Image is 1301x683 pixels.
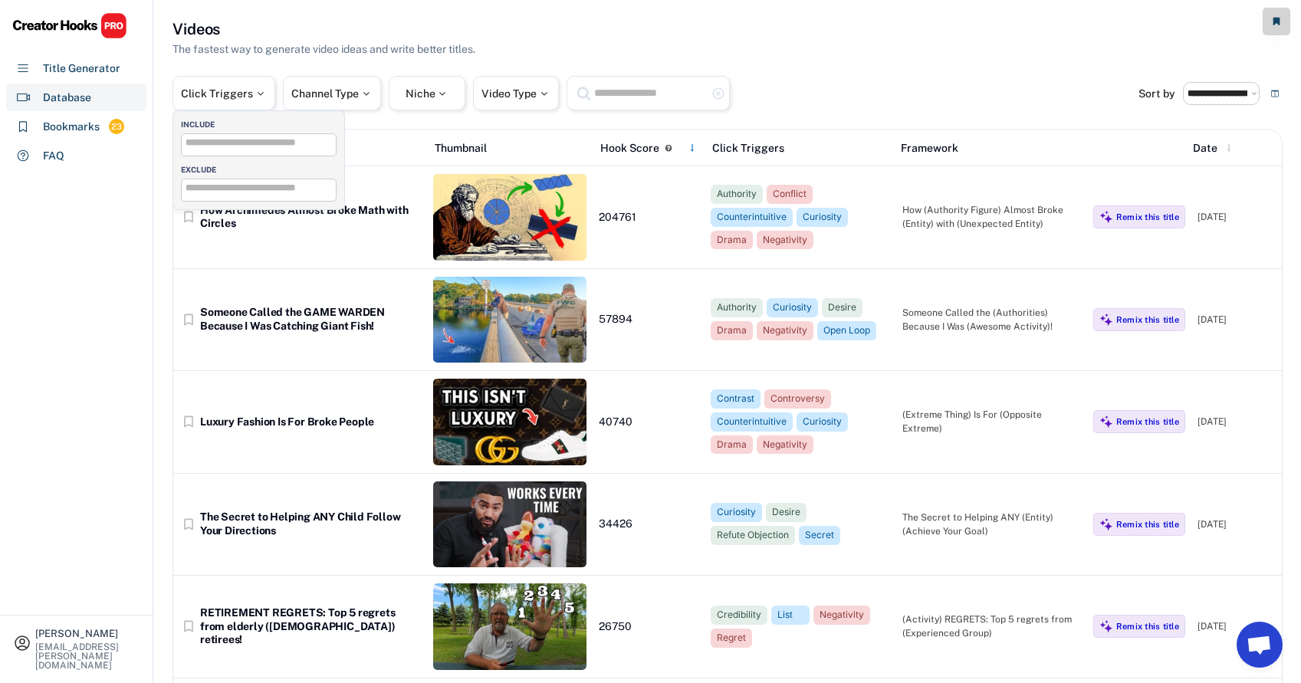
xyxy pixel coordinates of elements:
div: Drama [717,438,747,452]
img: thumbnail.jpeg [433,481,586,568]
div: Regret [717,632,746,645]
div: Curiosity [773,301,812,314]
div: Remix this title [1116,621,1179,632]
img: MagicMajor%20%28Purple%29.svg [1099,313,1113,327]
div: [PERSON_NAME] [35,629,140,639]
div: Counterintuitive [717,211,787,224]
div: Remix this title [1116,314,1179,325]
div: Channel Type [291,88,373,99]
div: Open Loop [823,324,870,337]
div: How (Authority Figure) Almost Broke (Entity) with (Unexpected Entity) [902,203,1081,231]
div: (Extreme Thing) Is For (Opposite Extreme) [902,408,1081,435]
div: Remix this title [1116,416,1179,427]
div: Counterintuitive [717,415,787,429]
div: Database [43,90,91,106]
div: [EMAIL_ADDRESS][PERSON_NAME][DOMAIN_NAME] [35,642,140,670]
div: Remix this title [1116,212,1179,222]
div: (Activity) REGRETS: Top 5 regrets from (Experienced Group) [902,612,1081,640]
div: Controversy [770,392,825,406]
div: Credibility [717,609,761,622]
div: 204761 [599,211,698,225]
div: Click Triggers [181,88,267,99]
div: The Secret to Helping ANY (Entity) (Achieve Your Goal) [902,511,1081,538]
a: Open chat [1237,622,1283,668]
img: FGDB22dpmwk-23d8318d-3ba0-4a59-8e0c-dafd0b92d7b3.jpeg [433,379,586,465]
div: Conflict [773,188,807,201]
div: Negativity [763,438,807,452]
div: [DATE] [1198,415,1274,429]
img: MagicMajor%20%28Purple%29.svg [1099,517,1113,531]
div: Curiosity [717,506,756,519]
div: [DATE] [1198,210,1274,224]
button: highlight_remove [711,87,725,100]
div: Desire [772,506,800,519]
h3: Videos [172,18,220,40]
div: Video Type [481,88,550,99]
div: List [777,609,803,622]
img: CHPRO%20Logo.svg [12,12,127,39]
div: [DATE] [1198,517,1274,531]
div: Secret [805,529,834,542]
div: Authority [717,188,757,201]
div: [DATE] [1198,619,1274,633]
div: Drama [717,234,747,247]
div: 34426 [599,517,698,531]
div: Curiosity [803,211,842,224]
div: Click Triggers [712,140,888,156]
div: Sort by [1138,88,1175,99]
img: MagicMajor%20%28Purple%29.svg [1099,210,1113,224]
div: 26750 [599,620,698,634]
div: Title Generator [43,61,120,77]
div: Drama [717,324,747,337]
div: Negativity [820,609,864,622]
img: MagicMajor%20%28Purple%29.svg [1099,619,1113,633]
div: Remix this title [1116,519,1179,530]
img: thumbnail_mNUSJ3juAbA.jpg [433,583,586,670]
div: Authority [717,301,757,314]
div: Bookmarks [43,119,100,135]
div: [DATE] [1198,313,1274,327]
div: Hook Score [600,140,659,156]
div: 40740 [599,415,698,429]
div: Niche [406,88,449,99]
img: RpNfMFNz2VM-0f64f0ef-0278-469e-9a2f-d9a38d947630.jpeg [433,277,586,363]
div: Curiosity [803,415,842,429]
div: Framework [901,140,1076,156]
div: Contrast [717,392,754,406]
div: Someone Called the (Authorities) Because I Was (Awesome Activity)! [902,306,1081,333]
div: The fastest way to generate video ideas and write better titles. [172,41,475,57]
div: Desire [828,301,856,314]
div: Date [1193,140,1217,156]
div: EXCLUDE [181,164,344,175]
div: 23 [109,120,124,133]
div: Refute Objection [717,529,789,542]
img: MagicMajor%20%28Purple%29.svg [1099,415,1113,429]
div: INCLUDE [181,119,344,130]
div: 57894 [599,313,698,327]
div: Thumbnail [435,140,588,156]
div: FAQ [43,148,64,164]
div: Negativity [763,234,807,247]
div: Negativity [763,324,807,337]
img: XfeuCfOUuXg-1fdc89e1-4c7d-482b-b93a-8a0460dc763a.jpeg [433,174,586,261]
